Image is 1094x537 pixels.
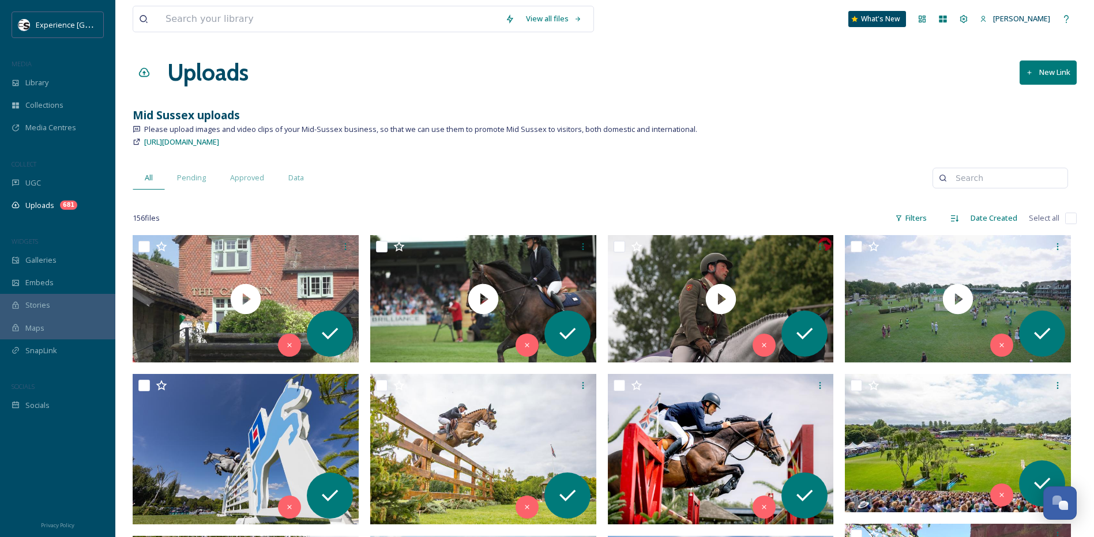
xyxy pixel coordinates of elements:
strong: Mid Sussex uploads [133,107,240,123]
div: 681 [60,201,77,210]
span: SOCIALS [12,382,35,391]
img: thumbnail [370,235,596,362]
span: All [145,172,153,183]
span: [URL][DOMAIN_NAME] [144,137,219,147]
a: What's New [848,11,906,27]
a: Uploads [167,55,249,90]
a: [URL][DOMAIN_NAME] [144,135,219,149]
span: Please upload images and video clips of your Mid-Sussex business, so that we can use them to prom... [144,124,697,135]
span: Library [25,77,48,88]
a: [PERSON_NAME] [974,7,1056,30]
span: Embeds [25,277,54,288]
input: Search your library [160,6,499,32]
span: SnapLink [25,345,57,356]
span: [PERSON_NAME] [993,13,1050,24]
img: ext_1755778760.451551_simon@hickstead.co.uk-MD2_3848.jpg [608,374,834,525]
span: MEDIA [12,59,32,68]
span: COLLECT [12,160,36,168]
img: ext_1755778761.778541_simon@hickstead.co.uk-c-Boots&Hooves Photography BH_HICK_20240623-194.jpg [370,374,596,525]
span: Galleries [25,255,57,266]
span: Approved [230,172,264,183]
img: WSCC%20ES%20Socials%20Icon%20-%20Secondary%20-%20Black.jpg [18,19,30,31]
span: Privacy Policy [41,521,74,529]
button: Open Chat [1043,486,1077,520]
span: Select all [1029,213,1059,224]
span: Experience [GEOGRAPHIC_DATA] [36,19,150,30]
img: ext_1755778760.01926_simon@hickstead.co.uk-CP1_9436 cropped EXP West Sussex.jpg [845,374,1071,512]
img: thumbnail [845,235,1071,362]
a: View all files [520,7,588,30]
button: New Link [1020,60,1077,84]
span: UGC [25,177,41,188]
img: ext_1755778762.57383_simon@hickstead.co.uk-Donal Whitaker & Millfield Colette c-Boots & Hooves Ph... [133,374,359,525]
img: thumbnail [608,235,834,362]
span: WIDGETS [12,237,38,245]
span: Data [288,172,304,183]
img: thumbnail [133,235,359,362]
a: Privacy Policy [41,517,74,531]
span: Media Centres [25,122,76,133]
span: Stories [25,300,50,311]
div: Filters [889,207,933,229]
span: Collections [25,100,63,111]
span: 156 file s [133,213,160,224]
div: Date Created [965,207,1023,229]
input: Search [950,167,1062,190]
span: Socials [25,400,50,411]
span: Maps [25,323,44,334]
span: Pending [177,172,206,183]
span: Uploads [25,200,54,211]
